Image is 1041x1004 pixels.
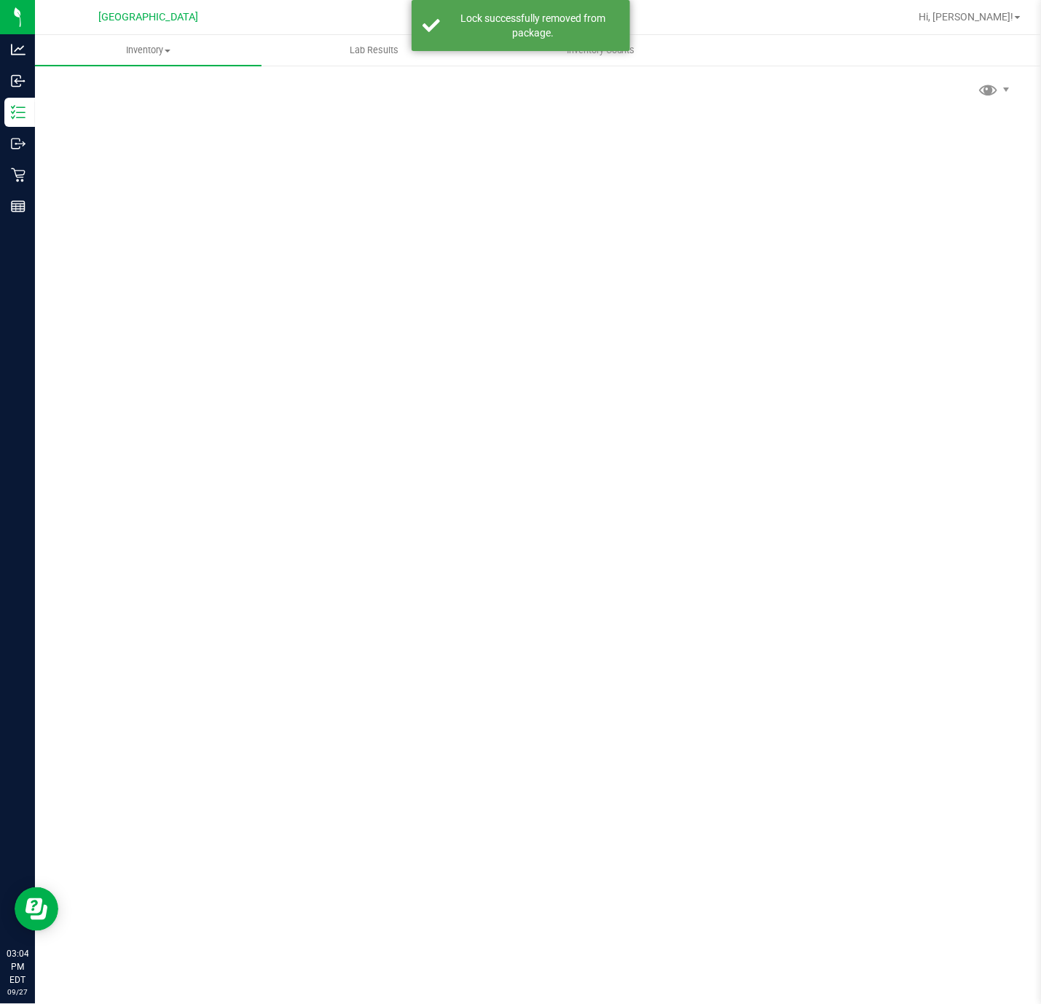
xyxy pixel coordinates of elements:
inline-svg: Analytics [11,42,25,57]
p: 03:04 PM EDT [7,947,28,987]
span: [GEOGRAPHIC_DATA] [99,11,199,23]
div: Lock successfully removed from package. [448,11,619,40]
a: Lab Results [262,35,488,66]
span: Inventory [35,44,262,57]
inline-svg: Reports [11,199,25,214]
a: Inventory [35,35,262,66]
inline-svg: Inbound [11,74,25,88]
inline-svg: Inventory [11,105,25,120]
p: 09/27 [7,987,28,997]
span: Lab Results [331,44,419,57]
inline-svg: Retail [11,168,25,182]
iframe: Resource center [15,887,58,931]
inline-svg: Outbound [11,136,25,151]
span: Hi, [PERSON_NAME]! [919,11,1013,23]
